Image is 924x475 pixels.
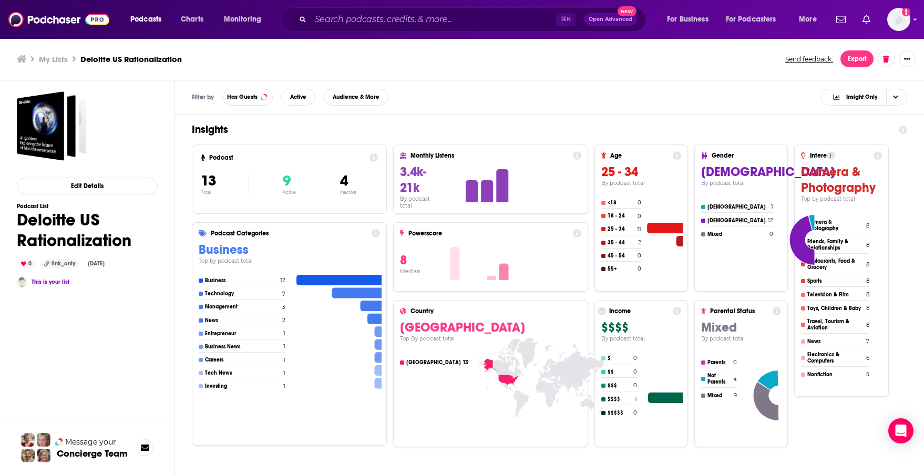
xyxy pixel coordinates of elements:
h4: Technology [205,291,280,297]
svg: Add a profile image [902,8,910,16]
button: Export [840,50,874,67]
p: Active [283,190,296,195]
h4: 0 [638,252,641,259]
h4: Tech News [205,370,281,376]
h4: 12 [280,277,285,284]
h4: Gender [712,152,823,159]
h4: 1 [283,383,285,390]
h4: 8 [866,291,869,298]
img: Jules Profile [37,433,50,447]
img: Sydney Profile [21,433,35,447]
button: open menu [792,11,830,28]
h4: 0 [638,213,641,220]
h4: 45 - 54 [608,253,635,259]
h4: 0 [638,199,641,206]
p: Total [201,190,249,195]
h4: Electronics & Computers [807,352,864,364]
h4: [GEOGRAPHIC_DATA] [406,359,461,366]
img: Podchaser - Follow, Share and Rate Podcasts [8,9,109,29]
h4: Restaurants, Food & Grocery [807,258,864,271]
h4: 1 [283,343,285,350]
span: Message your [65,437,116,447]
h3: Camera & Photography [801,164,881,195]
button: Has Guests [222,89,273,106]
h4: $$$ [608,383,631,389]
h3: 25 - 34 [601,164,681,180]
h4: Careers [205,357,281,363]
button: open menu [217,11,275,28]
h4: Toys, Children & Baby [807,305,864,312]
span: Active [290,94,306,100]
h4: Travel, Tourism & Aviation [807,318,864,331]
span: 3.4k-21k [400,164,426,195]
span: Logged in as rstenslie [887,8,910,31]
h4: 2 [638,239,641,246]
a: My Lists [39,54,68,64]
span: 8 [400,252,407,268]
h4: 7 [282,291,285,297]
h4: Management [205,304,280,310]
h4: 0 [638,265,641,272]
a: Show notifications dropdown [858,11,875,28]
div: Search podcasts, credits, & more... [292,7,656,32]
h4: 1 [283,370,285,377]
h4: Business [205,277,278,284]
h4: [DEMOGRAPHIC_DATA] [707,218,766,224]
h4: 2 [282,317,285,324]
h3: [DEMOGRAPHIC_DATA] [701,164,835,180]
span: 4 [340,172,348,190]
h4: 12 [768,217,773,224]
img: User Profile [887,8,910,31]
h4: Interests [810,152,869,159]
h4: Top by podcast total [801,195,881,202]
h4: 1 [283,357,285,364]
h4: 4 [733,376,737,383]
p: Inactive [340,190,356,195]
button: open menu [660,11,722,28]
h4: Mixed [707,393,731,399]
h4: 55+ [608,266,635,272]
span: Insight Only [846,94,878,100]
img: Jon Profile [21,449,35,462]
span: Monitoring [224,12,261,27]
h1: Deloitte US Rationalization [17,210,158,251]
h1: Insights [192,123,890,136]
h4: Investing [205,383,281,389]
h4: [DEMOGRAPHIC_DATA] [707,204,769,210]
h4: 8 [866,261,869,268]
h4: 0 [633,355,637,362]
button: Send feedback. [782,55,836,64]
h4: $ [608,355,631,362]
h4: Parental Status [710,307,768,315]
a: Deloitte US Rationalization [17,91,86,161]
h4: $$ [608,369,631,375]
h4: Camera & Photography [807,219,864,232]
h4: 13 [463,359,468,366]
h4: Powerscore [408,230,569,237]
div: Open Intercom Messenger [888,418,913,443]
h4: 0 [633,368,637,375]
h4: 9 [734,392,737,399]
h4: Entrepreneur [205,331,281,337]
div: 0 [17,259,36,269]
h4: Nonfiction [807,371,864,378]
button: open menu [123,11,175,28]
h4: By podcast total [601,335,681,342]
h4: $$$$ [608,396,632,402]
img: Rachael [17,277,27,287]
h4: 8 [866,322,869,328]
h4: Business News [205,344,281,350]
h4: 11 [637,226,641,233]
h4: 8 [866,277,869,284]
span: New [618,6,636,16]
h4: 8 [866,222,869,229]
h4: 8 [866,242,869,249]
h4: News [807,338,864,345]
h4: <18 [608,200,635,206]
h3: Filter by [192,94,214,101]
h4: 6 [866,355,869,362]
h4: 8 [866,305,869,312]
button: Edit Details [17,178,158,194]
